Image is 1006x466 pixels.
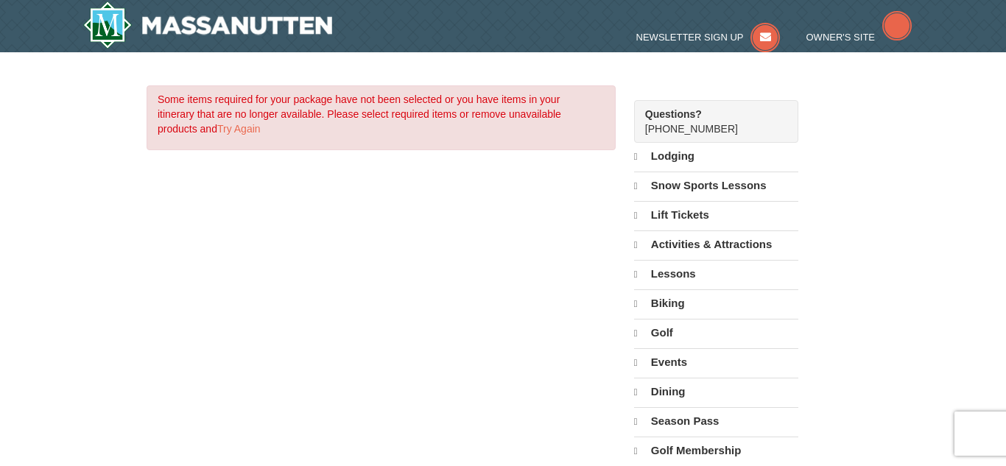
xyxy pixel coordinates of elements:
a: Golf [634,319,798,347]
span: Newsletter Sign Up [636,32,744,43]
span: [PHONE_NUMBER] [645,107,772,135]
a: Events [634,348,798,376]
a: Try Again [217,123,261,135]
a: Biking [634,289,798,317]
a: Snow Sports Lessons [634,172,798,200]
img: Massanutten Resort Logo [83,1,332,49]
a: Owner's Site [806,32,912,43]
strong: Questions? [645,108,702,120]
a: Lessons [634,260,798,288]
a: Golf Membership [634,437,798,465]
a: Newsletter Sign Up [636,32,781,43]
a: Lift Tickets [634,201,798,229]
span: Owner's Site [806,32,876,43]
a: Lodging [634,143,798,170]
p: Some items required for your package have not been selected or you have items in your itinerary t... [158,92,589,136]
a: Massanutten Resort [83,1,332,49]
a: Season Pass [634,407,798,435]
a: Dining [634,378,798,406]
a: Activities & Attractions [634,230,798,258]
